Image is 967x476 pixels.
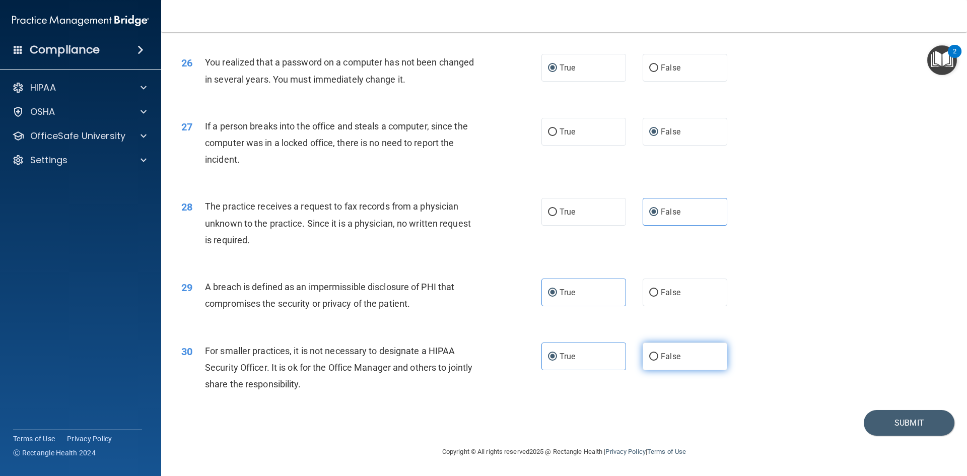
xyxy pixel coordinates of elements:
input: False [649,128,658,136]
div: 2 [953,51,956,64]
span: True [560,207,575,217]
input: False [649,209,658,216]
span: True [560,352,575,361]
span: False [661,288,680,297]
a: Terms of Use [13,434,55,444]
span: False [661,63,680,73]
a: Settings [12,154,147,166]
input: False [649,64,658,72]
span: You realized that a password on a computer has not been changed in several years. You must immedi... [205,57,474,84]
span: Ⓒ Rectangle Health 2024 [13,448,96,458]
h4: Compliance [30,43,100,57]
input: True [548,353,557,361]
input: True [548,64,557,72]
p: HIPAA [30,82,56,94]
span: True [560,127,575,137]
span: 27 [181,121,192,133]
a: Terms of Use [647,448,686,455]
span: A breach is defined as an impermissible disclosure of PHI that compromises the security or privac... [205,282,454,309]
span: True [560,288,575,297]
input: True [548,289,557,297]
a: OfficeSafe University [12,130,147,142]
input: False [649,289,658,297]
span: 28 [181,201,192,213]
input: True [548,209,557,216]
span: If a person breaks into the office and steals a computer, since the computer was in a locked offi... [205,121,468,165]
input: True [548,128,557,136]
span: True [560,63,575,73]
img: PMB logo [12,11,149,31]
a: Privacy Policy [605,448,645,455]
button: Open Resource Center, 2 new notifications [927,45,957,75]
input: False [649,353,658,361]
span: The practice receives a request to fax records from a physician unknown to the practice. Since it... [205,201,471,245]
p: OfficeSafe University [30,130,125,142]
a: HIPAA [12,82,147,94]
span: False [661,207,680,217]
span: 26 [181,57,192,69]
div: Copyright © All rights reserved 2025 @ Rectangle Health | | [380,436,748,468]
span: 29 [181,282,192,294]
a: OSHA [12,106,147,118]
span: 30 [181,346,192,358]
p: OSHA [30,106,55,118]
span: For smaller practices, it is not necessary to designate a HIPAA Security Officer. It is ok for th... [205,346,472,389]
span: False [661,352,680,361]
p: Settings [30,154,67,166]
span: False [661,127,680,137]
button: Submit [864,410,954,436]
a: Privacy Policy [67,434,112,444]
